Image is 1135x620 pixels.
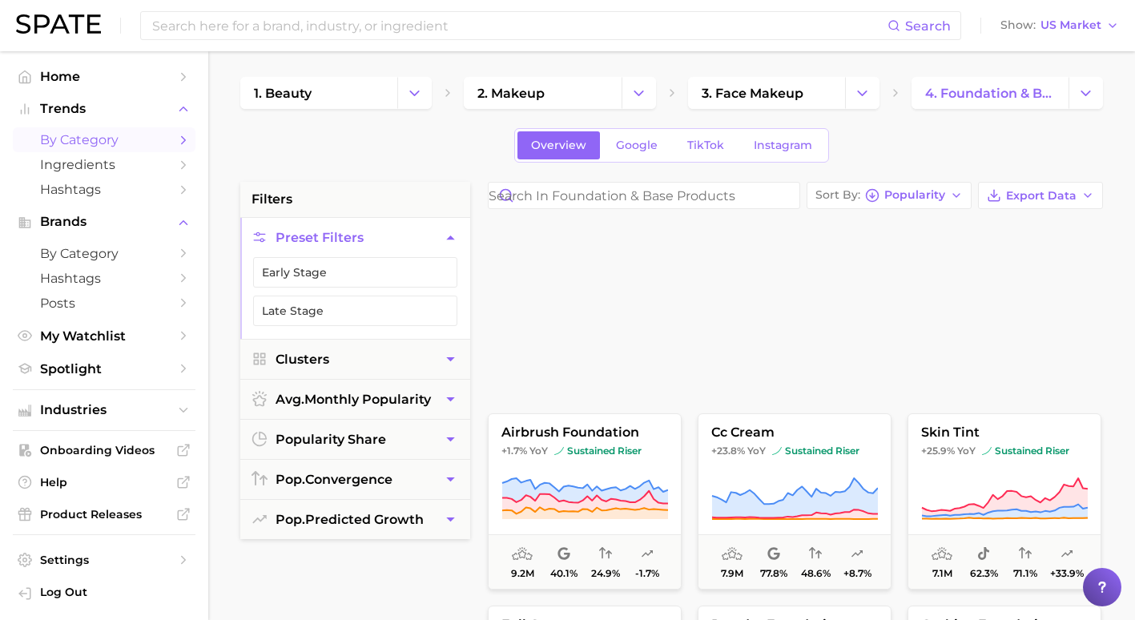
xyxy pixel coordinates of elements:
[501,445,527,457] span: +1.7%
[740,131,826,159] a: Instagram
[845,77,879,109] button: Change Category
[13,580,195,607] a: Log out. Currently logged in with e-mail sbetzler@estee.com.
[932,545,952,564] span: average monthly popularity: High Popularity
[13,324,195,348] a: My Watchlist
[240,218,470,257] button: Preset Filters
[40,296,168,311] span: Posts
[276,352,329,367] span: Clusters
[40,361,168,376] span: Spotlight
[622,77,656,109] button: Change Category
[13,502,195,526] a: Product Releases
[489,183,799,208] input: Search in foundation & base products
[240,77,397,109] a: 1. beauty
[254,86,312,101] span: 1. beauty
[531,139,586,152] span: Overview
[252,190,292,209] span: filters
[977,545,990,564] span: popularity share: TikTok
[912,77,1069,109] a: 4. foundation & base products
[772,446,782,456] img: sustained riser
[932,568,952,579] span: 7.1m
[253,257,457,288] button: Early Stage
[40,553,168,567] span: Settings
[276,392,304,407] abbr: average
[511,568,534,579] span: 9.2m
[698,425,891,440] span: cc cream
[702,86,803,101] span: 3. face makeup
[489,425,681,440] span: airbrush foundation
[276,392,431,407] span: monthly popularity
[276,472,305,487] abbr: popularity index
[722,545,743,564] span: average monthly popularity: High Popularity
[13,266,195,291] a: Hashtags
[240,460,470,499] button: pop.convergence
[772,445,859,457] span: sustained riser
[982,445,1069,457] span: sustained riser
[1019,545,1032,564] span: popularity convergence: High Convergence
[970,568,998,579] span: 62.3%
[550,568,578,579] span: 40.1%
[982,446,992,456] img: sustained riser
[276,512,424,527] span: predicted growth
[674,131,738,159] a: TikTok
[843,568,871,579] span: +8.7%
[276,512,305,527] abbr: popularity index
[1000,21,1036,30] span: Show
[851,545,863,564] span: popularity predicted growth: Likely
[747,445,766,457] span: YoY
[1013,568,1037,579] span: 71.1%
[13,64,195,89] a: Home
[908,413,1101,590] button: skin tint+25.9% YoYsustained risersustained riser7.1m62.3%71.1%+33.9%
[40,132,168,147] span: by Category
[40,475,168,489] span: Help
[602,131,671,159] a: Google
[40,69,168,84] span: Home
[688,77,845,109] a: 3. face makeup
[1050,568,1084,579] span: +33.9%
[40,246,168,261] span: by Category
[464,77,621,109] a: 2. makeup
[40,403,168,417] span: Industries
[801,568,831,579] span: 48.6%
[925,86,1055,101] span: 4. foundation & base products
[276,472,392,487] span: convergence
[815,191,860,199] span: Sort By
[554,445,642,457] span: sustained riser
[1069,77,1103,109] button: Change Category
[240,500,470,539] button: pop.predicted growth
[905,18,951,34] span: Search
[13,127,195,152] a: by Category
[488,413,682,590] button: airbrush foundation+1.7% YoYsustained risersustained riser9.2m40.1%24.9%-1.7%
[477,86,545,101] span: 2. makeup
[40,102,168,116] span: Trends
[13,398,195,422] button: Industries
[760,568,787,579] span: 77.8%
[591,568,620,579] span: 24.9%
[397,77,432,109] button: Change Category
[512,545,533,564] span: average monthly popularity: High Popularity
[13,438,195,462] a: Onboarding Videos
[809,545,822,564] span: popularity convergence: Medium Convergence
[529,445,548,457] span: YoY
[40,328,168,344] span: My Watchlist
[13,291,195,316] a: Posts
[13,548,195,572] a: Settings
[687,139,724,152] span: TikTok
[40,585,183,599] span: Log Out
[599,545,612,564] span: popularity convergence: Low Convergence
[40,215,168,229] span: Brands
[884,191,945,199] span: Popularity
[554,446,564,456] img: sustained riser
[240,420,470,459] button: popularity share
[240,340,470,379] button: Clusters
[13,356,195,381] a: Spotlight
[151,12,887,39] input: Search here for a brand, industry, or ingredient
[1006,189,1077,203] span: Export Data
[13,97,195,121] button: Trends
[711,445,745,457] span: +23.8%
[40,157,168,172] span: Ingredients
[754,139,812,152] span: Instagram
[635,568,659,579] span: -1.7%
[978,182,1103,209] button: Export Data
[721,568,743,579] span: 7.9m
[276,432,386,447] span: popularity share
